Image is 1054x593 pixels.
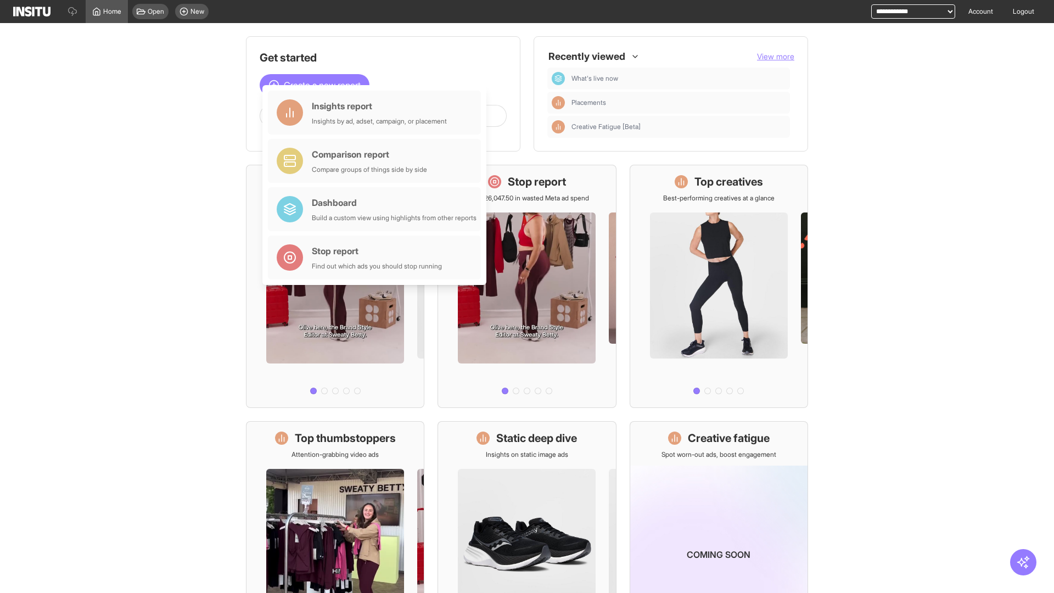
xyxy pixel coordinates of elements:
[552,96,565,109] div: Insights
[571,74,786,83] span: What's live now
[148,7,164,16] span: Open
[13,7,51,16] img: Logo
[486,450,568,459] p: Insights on static image ads
[246,165,424,408] a: What's live nowSee all active ads instantly
[312,99,447,113] div: Insights report
[312,196,476,209] div: Dashboard
[260,74,369,96] button: Create a new report
[291,450,379,459] p: Attention-grabbing video ads
[295,430,396,446] h1: Top thumbstoppers
[312,262,442,271] div: Find out which ads you should stop running
[508,174,566,189] h1: Stop report
[312,214,476,222] div: Build a custom view using highlights from other reports
[312,244,442,258] div: Stop report
[552,120,565,133] div: Insights
[571,98,786,107] span: Placements
[496,430,577,446] h1: Static deep dive
[312,165,427,174] div: Compare groups of things side by side
[571,122,786,131] span: Creative Fatigue [Beta]
[571,98,606,107] span: Placements
[757,52,794,61] span: View more
[694,174,763,189] h1: Top creatives
[552,72,565,85] div: Dashboard
[438,165,616,408] a: Stop reportSave £26,047.50 in wasted Meta ad spend
[312,117,447,126] div: Insights by ad, adset, campaign, or placement
[260,50,507,65] h1: Get started
[284,79,361,92] span: Create a new report
[571,122,641,131] span: Creative Fatigue [Beta]
[757,51,794,62] button: View more
[571,74,618,83] span: What's live now
[190,7,204,16] span: New
[464,194,589,203] p: Save £26,047.50 in wasted Meta ad spend
[663,194,775,203] p: Best-performing creatives at a glance
[312,148,427,161] div: Comparison report
[630,165,808,408] a: Top creativesBest-performing creatives at a glance
[103,7,121,16] span: Home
